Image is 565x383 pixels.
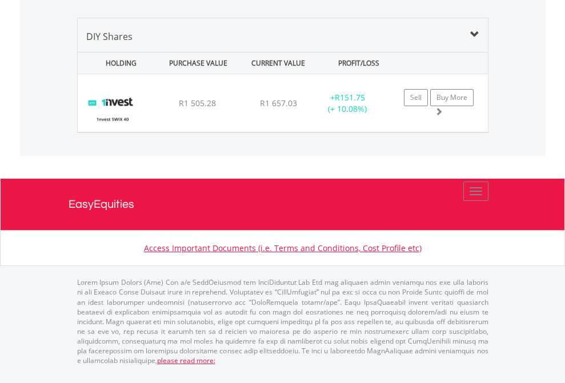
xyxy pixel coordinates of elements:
div: + (+ 10.08%) [312,92,383,115]
a: Buy More [430,89,474,106]
span: R1 505.28 [179,98,216,108]
a: please read more: [157,356,215,365]
span: R1 657.03 [260,98,297,108]
a: EasyEquities [69,179,497,230]
div: CURRENT VALUE [239,53,317,74]
div: HOLDING [79,53,157,74]
a: Access Important Documents (i.e. Terms and Conditions, Cost Profile etc) [144,243,422,253]
span: R151.75 [335,92,365,103]
p: Lorem Ipsum Dolors (Ame) Con a/e SeddOeiusmod tem InciDiduntut Lab Etd mag aliquaen admin veniamq... [77,277,488,365]
span: DIY Shares [86,30,133,43]
div: PURCHASE VALUE [159,53,237,74]
img: TFSA.ETFSWX.png [83,88,141,129]
div: PROFIT/LOSS [320,53,398,74]
a: Sell [404,89,428,106]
